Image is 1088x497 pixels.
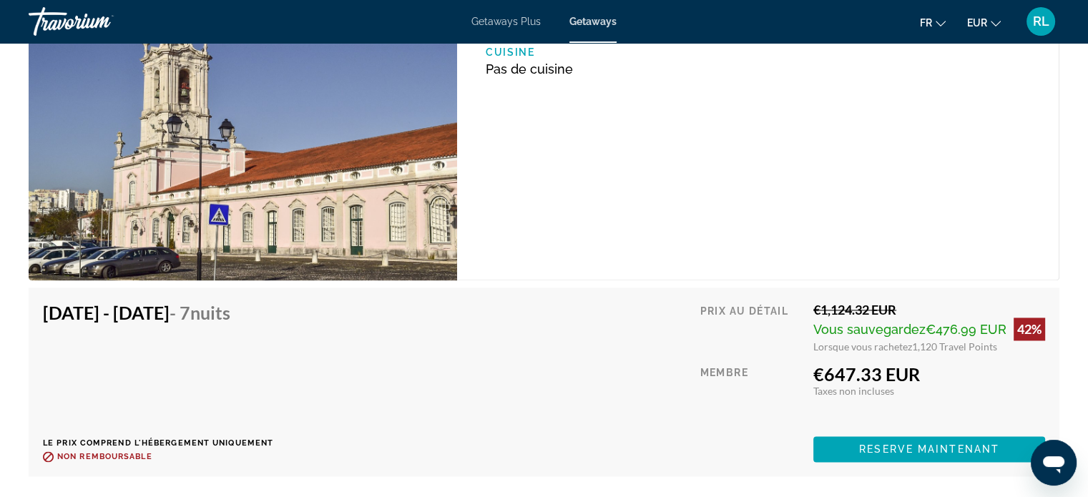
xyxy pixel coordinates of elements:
[967,12,1001,33] button: Change currency
[486,46,758,58] p: Cuisine
[813,322,926,337] span: Vous sauvegardez
[29,3,172,40] a: Travorium
[190,302,230,323] span: nuits
[1033,14,1049,29] span: RL
[813,302,1045,318] div: €1,124.32 EUR
[700,302,803,353] div: Prix au détail
[813,385,894,397] span: Taxes non incluses
[920,17,932,29] span: fr
[1031,440,1077,486] iframe: Bouton de lancement de la fenêtre de messagerie
[912,340,997,353] span: 1,120 Travel Points
[813,340,912,353] span: Lorsque vous rachetez
[813,436,1045,462] button: Reserve maintenant
[170,302,230,323] span: - 7
[967,17,987,29] span: EUR
[859,443,999,455] span: Reserve maintenant
[43,438,273,448] p: Le prix comprend l'hébergement uniquement
[700,363,803,425] div: Membre
[926,322,1006,337] span: €476.99 EUR
[813,363,1045,385] div: €647.33 EUR
[920,12,946,33] button: Change language
[471,16,541,27] a: Getaways Plus
[57,452,152,461] span: Non remboursable
[43,302,263,323] h4: [DATE] - [DATE]
[1014,318,1045,340] div: 42%
[1022,6,1059,36] button: User Menu
[569,16,617,27] a: Getaways
[486,61,573,77] span: Pas de cuisine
